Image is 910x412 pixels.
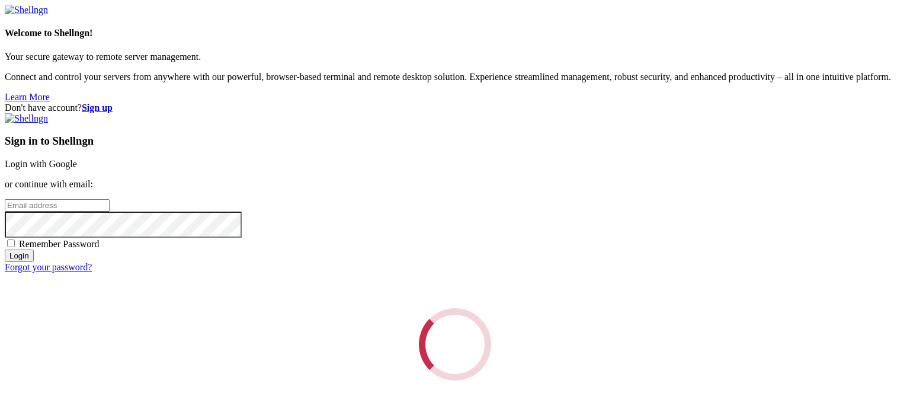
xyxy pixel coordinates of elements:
a: Sign up [82,103,113,113]
p: or continue with email: [5,179,905,190]
input: Login [5,250,34,262]
a: Forgot your password? [5,262,92,272]
p: Connect and control your servers from anywhere with our powerful, browser-based terminal and remo... [5,72,905,82]
a: Learn More [5,92,50,102]
div: Loading... [414,304,496,385]
h4: Welcome to Shellngn! [5,28,905,39]
input: Email address [5,199,110,212]
input: Remember Password [7,239,15,247]
h3: Sign in to Shellngn [5,135,905,148]
a: Login with Google [5,159,77,169]
img: Shellngn [5,5,48,15]
div: Don't have account? [5,103,905,113]
p: Your secure gateway to remote server management. [5,52,905,62]
img: Shellngn [5,113,48,124]
span: Remember Password [19,239,100,249]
